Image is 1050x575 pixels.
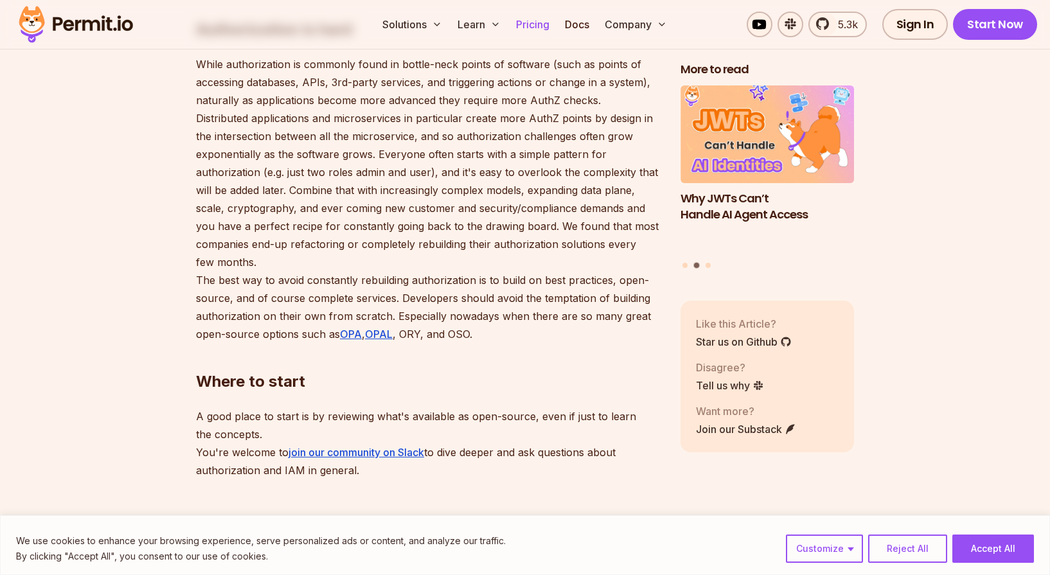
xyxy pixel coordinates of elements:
[786,535,863,563] button: Customize
[289,446,424,459] a: join our community on Slack
[681,62,854,78] h2: More to read
[13,3,139,46] img: Permit logo
[681,85,854,183] img: Why JWTs Can’t Handle AI Agent Access
[694,262,700,268] button: Go to slide 2
[196,320,660,392] h2: Where to start
[696,421,796,436] a: Join our Substack
[681,190,854,222] h3: Why JWTs Can’t Handle AI Agent Access
[808,12,867,37] a: 5.3k
[681,85,854,254] li: 2 of 3
[696,359,764,375] p: Disagree?
[706,262,711,267] button: Go to slide 3
[16,549,506,564] p: By clicking "Accept All", you consent to our use of cookies.
[696,377,764,393] a: Tell us why
[600,12,672,37] button: Company
[365,328,393,341] a: OPAL
[882,9,948,40] a: Sign In
[377,12,447,37] button: Solutions
[952,535,1034,563] button: Accept All
[511,12,555,37] a: Pricing
[868,535,947,563] button: Reject All
[830,17,858,32] span: 5.3k
[681,85,854,270] div: Posts
[681,85,854,254] a: Why JWTs Can’t Handle AI Agent AccessWhy JWTs Can’t Handle AI Agent Access
[696,315,792,331] p: Like this Article?
[340,328,362,341] a: OPA
[196,55,660,343] p: While authorization is commonly found in bottle-neck points of software (such as points of access...
[196,407,660,479] p: A good place to start is by reviewing what's available as open-source, even if just to learn the ...
[452,12,506,37] button: Learn
[953,9,1037,40] a: Start Now
[682,262,688,267] button: Go to slide 1
[696,333,792,349] a: Star us on Github
[560,12,594,37] a: Docs
[696,403,796,418] p: Want more?
[16,533,506,549] p: We use cookies to enhance your browsing experience, serve personalized ads or content, and analyz...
